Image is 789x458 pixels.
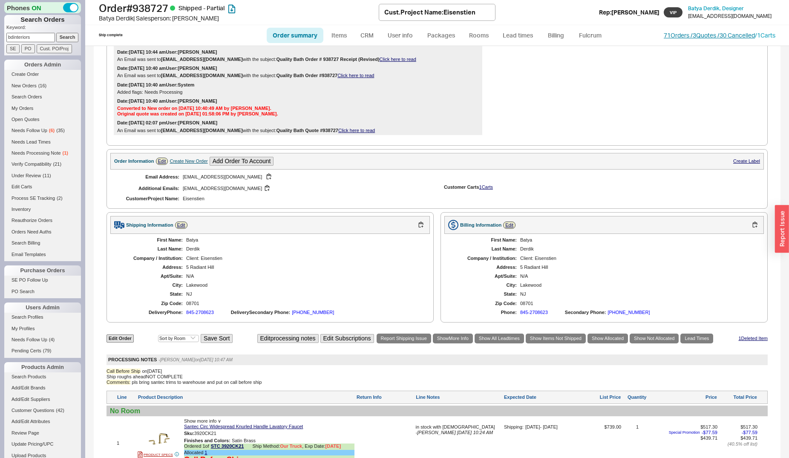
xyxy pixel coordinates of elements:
[57,196,62,201] span: ( 2 )
[184,444,354,450] div: Ordered 1 of Ship Method:
[184,438,354,444] div: Satin Brass
[337,73,374,78] a: Click here to read
[175,222,187,229] a: Edit
[520,301,755,306] div: 08701
[43,348,52,353] span: ( 79 )
[267,28,323,43] a: Order summary
[526,334,586,343] a: Show Items Not Shipped
[541,28,571,43] a: Billing
[4,205,81,214] a: Inventory
[719,441,757,447] div: ( 40.5 % off list)
[126,222,173,228] div: Shipping Information
[688,6,744,12] a: Batya Derdik, Designer
[117,89,479,95] div: Added flags: Needs Processing
[179,4,225,12] span: Shipped - Partial
[4,81,81,90] a: New Orders(16)
[504,424,524,430] div: Shipping:
[4,104,81,113] a: My Orders
[117,111,479,117] div: Original quote was created on [DATE] 01:58:06 PM by [PERSON_NAME].
[107,380,130,385] span: Comments:
[453,237,517,243] div: First Name:
[688,5,744,12] span: Batya Derdik , Designer
[444,184,479,190] span: Customer Carts
[453,274,517,279] div: Apt/Suite:
[453,256,517,261] div: Company / Institution:
[416,424,502,430] div: in stock with [DEMOGRAPHIC_DATA]
[6,24,81,33] p: Keyword:
[56,408,64,413] span: ( 42 )
[186,301,421,306] div: 08701
[460,222,501,228] div: Billing Information
[565,310,606,315] div: Secondary Phone:
[664,32,755,39] a: 71Orders /3Quotes /30 Cancelled
[702,430,717,435] span: - $77.59
[257,334,319,343] button: Editprocessing notes
[719,395,757,400] div: Total Price
[99,33,123,37] div: Ship complete
[184,438,230,443] span: Finishes and Colors :
[475,334,524,343] a: Show All Leadtimes
[453,246,517,252] div: Last Name:
[211,444,244,450] a: STC 3920CK21
[117,106,479,111] div: Converted to New order on [DATE] 10:40:49 AM by [PERSON_NAME].
[6,44,20,53] input: SE
[354,28,380,43] a: CRM
[320,334,374,343] button: Edit Subscriptions
[117,395,136,400] div: Line
[520,265,755,270] div: 5 Radiant Hill
[664,7,682,17] span: VIP
[599,8,659,17] div: Rep: [PERSON_NAME]
[520,291,755,297] div: NJ
[186,256,421,261] div: Client: Eisenstien
[12,348,41,353] span: Pending Certs
[99,2,379,14] h1: Order # 938727
[119,256,183,261] div: Company / Institution:
[325,444,341,449] span: [DATE]
[384,8,475,17] div: Cust. Project Name : Eisenstien
[184,450,354,455] div: Allocated
[4,239,81,248] a: Search Billing
[4,324,81,333] a: My Profiles
[4,138,81,147] a: Needs Lead Times
[149,428,170,449] img: 3920ck21_zldc32
[578,395,621,400] div: List Price
[119,291,183,297] div: State:
[4,115,81,124] a: Open Quotes
[117,128,479,133] div: An Email was sent to with the subject:
[4,2,81,13] div: Phones
[117,57,479,62] div: An Email was sent to with the subject:
[117,120,217,126] div: Date: [DATE] 02:07 pm User: [PERSON_NAME]
[4,276,81,285] a: SE PO Follow Up
[653,395,717,400] div: Price
[43,173,51,178] span: ( 11 )
[377,334,431,343] a: Report Shipping Issue
[504,395,576,400] div: Expected Date
[4,250,81,259] a: Email Templates
[520,310,548,315] div: 845-2708623
[138,451,173,458] a: PRODUCT SPECS
[520,274,755,279] div: N/A
[194,431,216,436] span: 3920CK21
[156,158,168,165] a: Edit
[124,174,179,180] div: Email Address:
[119,310,183,315] div: Delivery Phone:
[49,337,55,342] span: ( 4 )
[4,171,81,180] a: Under Review(11)
[4,126,81,135] a: Needs Follow Up(6)(35)
[680,334,713,343] a: Lead Times
[700,424,717,429] span: $517.30
[276,128,338,133] b: Quality Bath Quote #938727
[117,66,217,71] div: Date: [DATE] 10:40 am User: [PERSON_NAME]
[138,395,355,400] div: Product Description
[503,222,515,229] a: Edit
[357,395,414,400] div: Return Info
[184,431,194,436] span: Sku:
[117,441,136,446] div: 1
[119,265,183,270] div: Address:
[738,336,768,341] a: 1Deleted Item
[107,369,141,374] div: Call Before Ship
[628,395,647,400] div: Quantity
[201,334,233,343] button: Save Sort
[231,310,290,315] div: Delivery Secondary Phone:
[107,380,768,385] div: pls bring santec trims to warehouse and put on call before ship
